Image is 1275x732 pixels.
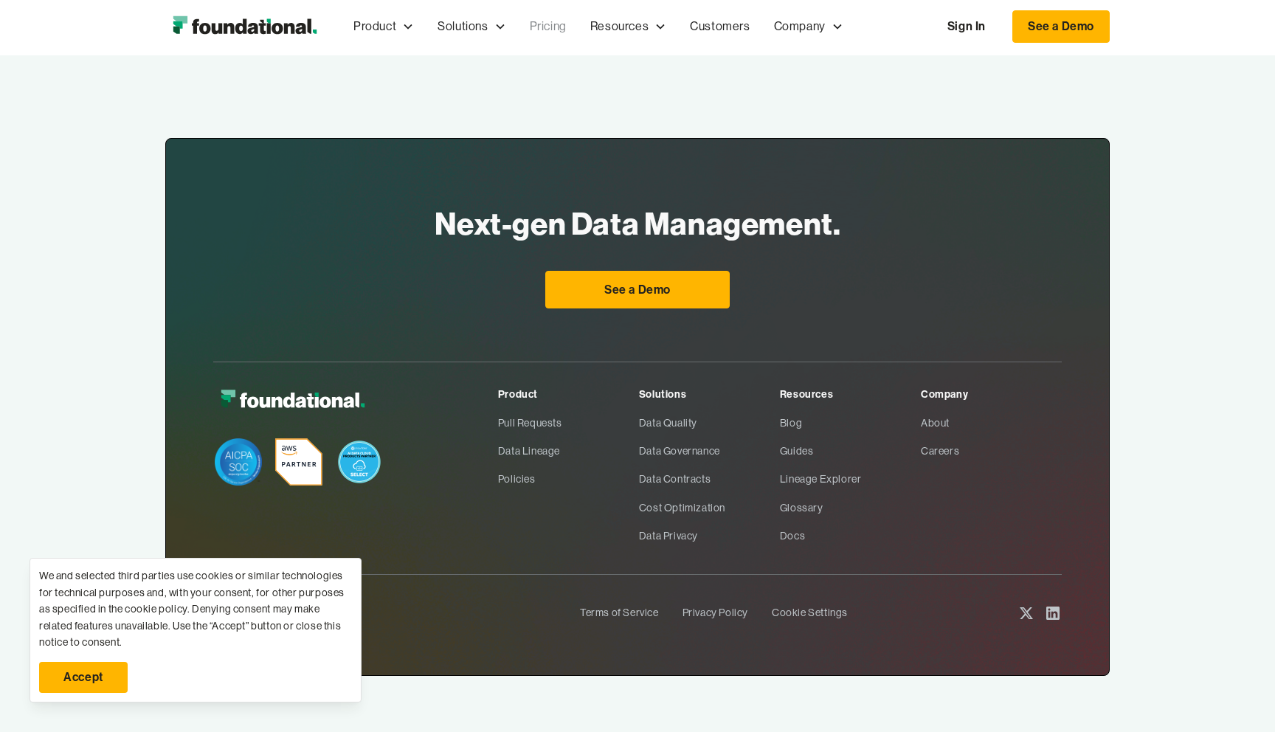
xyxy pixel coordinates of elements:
a: Guides [780,437,921,465]
div: Resources [590,17,649,36]
div: וידג'ט של צ'אט [1201,661,1275,732]
div: Company [762,2,855,51]
a: Customers [678,2,761,51]
a: Glossary [780,494,921,522]
img: Foundational Logo [165,12,324,41]
a: Terms of Service [580,598,659,626]
div: Solutions [426,2,517,51]
a: Data Contracts [639,465,780,493]
div: Solutions [438,17,488,36]
a: Policies [498,465,639,493]
a: Data Privacy [639,522,780,550]
div: Company [774,17,826,36]
a: Data Quality [639,409,780,437]
a: Blog [780,409,921,437]
div: Solutions [639,386,780,402]
div: We and selected third parties use cookies or similar technologies for technical purposes and, wit... [39,567,352,650]
iframe: Chat Widget [1201,661,1275,732]
div: Company [921,386,1062,402]
a: See a Demo [1012,10,1110,43]
a: Privacy Policy [683,598,748,626]
div: Resources [578,2,678,51]
a: Data Lineage [498,437,639,465]
div: Product [498,386,639,402]
a: Accept [39,662,128,693]
a: home [165,12,324,41]
h2: Next-gen Data Management. [435,201,841,246]
a: Pull Requests [498,409,639,437]
a: About [921,409,1062,437]
a: Pricing [518,2,578,51]
a: Lineage Explorer [780,465,921,493]
div: Product [353,17,396,36]
a: Cookie Settings [772,598,848,626]
a: See a Demo [545,271,730,309]
a: Data Governance [639,437,780,465]
div: Product [342,2,426,51]
div: Resources [780,386,921,402]
div: ©2025 Foundational. [213,604,568,621]
img: Foundational Logo White [213,386,372,415]
img: SOC Badge [215,438,262,486]
a: Sign In [933,11,1001,42]
a: Careers [921,437,1062,465]
a: Cost Optimization [639,494,780,522]
a: Docs [780,522,921,550]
